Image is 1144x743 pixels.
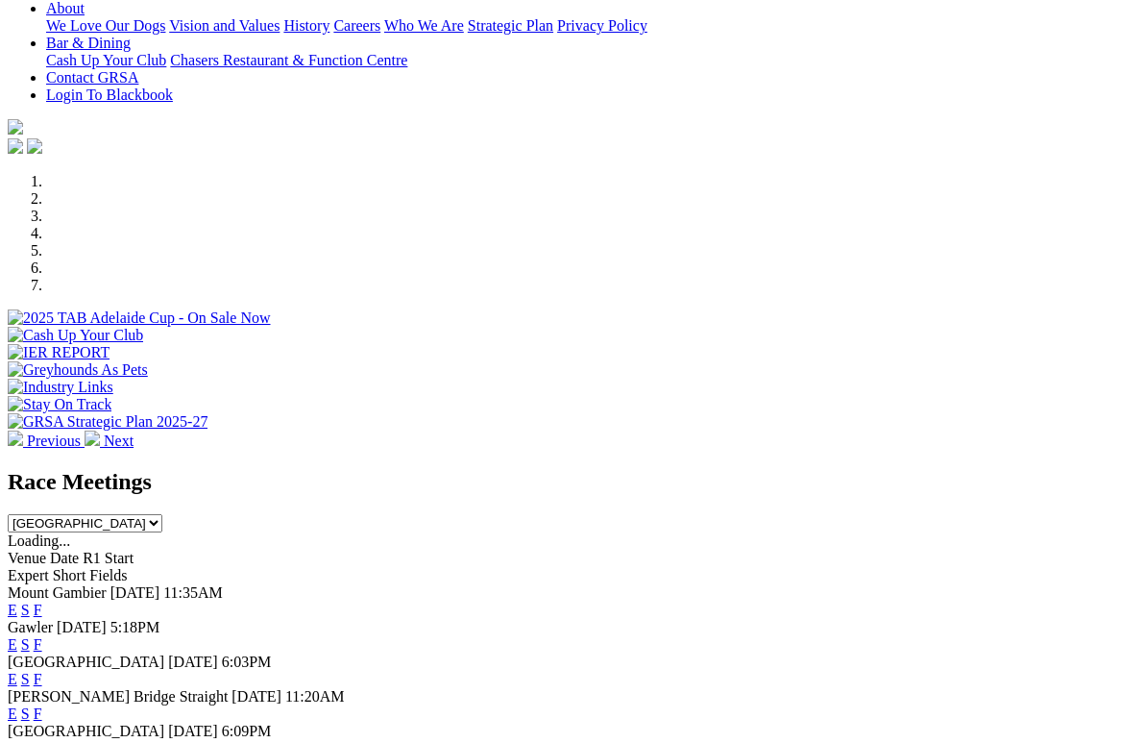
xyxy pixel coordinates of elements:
[8,532,70,549] span: Loading...
[8,584,107,601] span: Mount Gambier
[8,138,23,154] img: facebook.svg
[384,17,464,34] a: Who We Are
[8,619,53,635] span: Gawler
[34,706,42,722] a: F
[21,706,30,722] a: S
[21,602,30,618] a: S
[46,87,173,103] a: Login To Blackbook
[46,17,165,34] a: We Love Our Dogs
[46,69,138,86] a: Contact GRSA
[34,671,42,687] a: F
[285,688,345,705] span: 11:20AM
[8,636,17,653] a: E
[85,433,134,449] a: Next
[21,671,30,687] a: S
[8,119,23,135] img: logo-grsa-white.png
[46,52,166,68] a: Cash Up Your Club
[89,567,127,583] span: Fields
[27,433,81,449] span: Previous
[170,52,407,68] a: Chasers Restaurant & Function Centre
[8,671,17,687] a: E
[85,431,100,446] img: chevron-right-pager-white.svg
[8,654,164,670] span: [GEOGRAPHIC_DATA]
[168,723,218,739] span: [DATE]
[8,379,113,396] img: Industry Links
[21,636,30,653] a: S
[8,431,23,446] img: chevron-left-pager-white.svg
[110,584,160,601] span: [DATE]
[34,602,42,618] a: F
[8,327,143,344] img: Cash Up Your Club
[46,52,1136,69] div: Bar & Dining
[83,550,134,566] span: R1 Start
[104,433,134,449] span: Next
[8,413,207,431] img: GRSA Strategic Plan 2025-27
[468,17,553,34] a: Strategic Plan
[8,469,1136,495] h2: Race Meetings
[8,706,17,722] a: E
[8,310,271,327] img: 2025 TAB Adelaide Cup - On Sale Now
[8,567,49,583] span: Expert
[222,723,272,739] span: 6:09PM
[46,35,131,51] a: Bar & Dining
[8,433,85,449] a: Previous
[8,688,228,705] span: [PERSON_NAME] Bridge Straight
[557,17,647,34] a: Privacy Policy
[34,636,42,653] a: F
[53,567,86,583] span: Short
[8,344,110,361] img: IER REPORT
[168,654,218,670] span: [DATE]
[222,654,272,670] span: 6:03PM
[8,396,111,413] img: Stay On Track
[57,619,107,635] span: [DATE]
[46,17,1136,35] div: About
[110,619,160,635] span: 5:18PM
[231,688,281,705] span: [DATE]
[169,17,280,34] a: Vision and Values
[283,17,329,34] a: History
[8,550,46,566] span: Venue
[8,602,17,618] a: E
[50,550,79,566] span: Date
[8,723,164,739] span: [GEOGRAPHIC_DATA]
[333,17,380,34] a: Careers
[27,138,42,154] img: twitter.svg
[8,361,148,379] img: Greyhounds As Pets
[163,584,223,601] span: 11:35AM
